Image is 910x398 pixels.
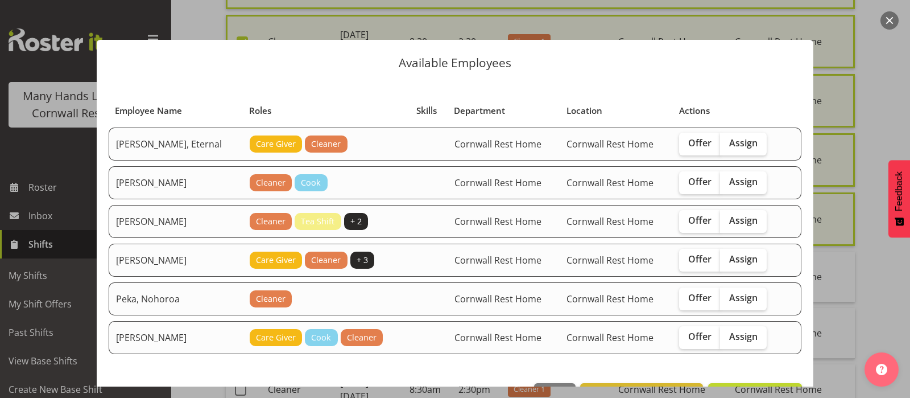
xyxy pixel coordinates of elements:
[876,364,887,375] img: help-xxl-2.png
[115,104,182,117] span: Employee Name
[256,254,296,266] span: Care Giver
[688,292,712,303] span: Offer
[566,215,653,228] span: Cornwall Rest Home
[454,293,541,305] span: Cornwall Rest Home
[679,104,710,117] span: Actions
[454,331,541,344] span: Cornwall Rest Home
[109,321,243,354] td: [PERSON_NAME]
[566,138,653,150] span: Cornwall Rest Home
[729,292,758,303] span: Assign
[688,215,712,226] span: Offer
[311,138,341,150] span: Cleaner
[454,215,541,228] span: Cornwall Rest Home
[688,137,712,149] span: Offer
[109,166,243,199] td: [PERSON_NAME]
[357,254,368,266] span: + 3
[688,331,712,342] span: Offer
[301,215,334,228] span: Tea Shift
[109,128,243,161] td: [PERSON_NAME], Eternal
[729,176,758,187] span: Assign
[256,138,296,150] span: Care Giver
[566,293,653,305] span: Cornwall Rest Home
[347,331,377,344] span: Cleaner
[894,171,904,211] span: Feedback
[729,137,758,149] span: Assign
[688,253,712,265] span: Offer
[566,254,653,266] span: Cornwall Rest Home
[416,104,437,117] span: Skills
[108,57,802,69] p: Available Employees
[888,160,910,237] button: Feedback - Show survey
[566,104,602,117] span: Location
[109,205,243,238] td: [PERSON_NAME]
[256,177,286,189] span: Cleaner
[249,104,271,117] span: Roles
[301,177,321,189] span: Cook
[311,254,341,266] span: Cleaner
[454,104,505,117] span: Department
[109,282,243,315] td: Peka, Nohoroa
[454,177,541,189] span: Cornwall Rest Home
[729,253,758,265] span: Assign
[729,331,758,342] span: Assign
[454,138,541,150] span: Cornwall Rest Home
[256,331,296,344] span: Care Giver
[350,215,362,228] span: + 2
[256,215,286,228] span: Cleaner
[256,293,286,305] span: Cleaner
[566,331,653,344] span: Cornwall Rest Home
[729,215,758,226] span: Assign
[688,176,712,187] span: Offer
[454,254,541,266] span: Cornwall Rest Home
[109,244,243,277] td: [PERSON_NAME]
[566,177,653,189] span: Cornwall Rest Home
[311,331,331,344] span: Cook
